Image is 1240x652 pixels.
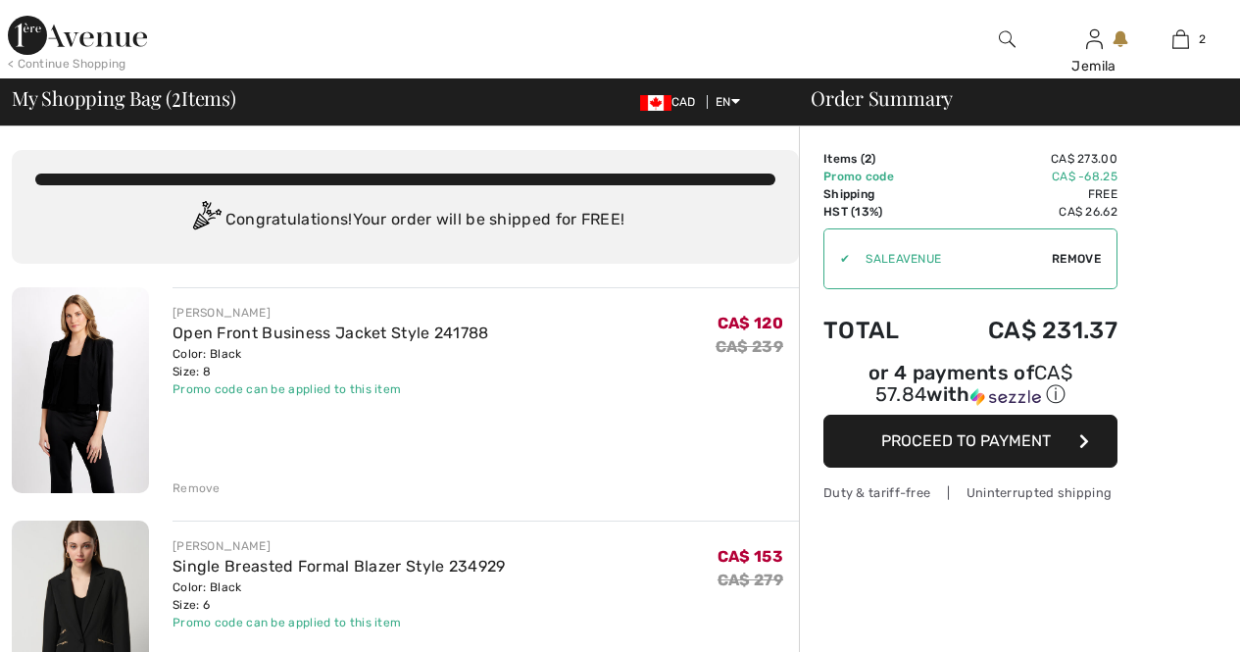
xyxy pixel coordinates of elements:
span: CA$ 153 [718,547,783,566]
td: CA$ -68.25 [932,168,1117,185]
s: CA$ 279 [718,571,783,589]
div: Congratulations! Your order will be shipped for FREE! [35,201,775,240]
span: 2 [1199,30,1206,48]
img: Congratulation2.svg [186,201,225,240]
a: Sign In [1086,29,1103,48]
div: or 4 payments ofCA$ 57.84withSezzle Click to learn more about Sezzle [823,364,1117,415]
div: Remove [173,479,221,497]
div: Promo code can be applied to this item [173,614,506,631]
div: Promo code can be applied to this item [173,380,489,398]
td: Total [823,297,932,364]
div: Color: Black Size: 8 [173,345,489,380]
a: Open Front Business Jacket Style 241788 [173,324,489,342]
td: HST (13%) [823,203,932,221]
td: Shipping [823,185,932,203]
span: EN [716,95,740,109]
img: My Bag [1172,27,1189,51]
span: CAD [640,95,704,109]
img: Sezzle [970,388,1041,406]
span: CA$ 120 [718,314,783,332]
button: Proceed to Payment [823,415,1117,468]
span: Remove [1052,250,1101,268]
div: Order Summary [787,88,1228,108]
div: ✔ [824,250,850,268]
img: My Info [1086,27,1103,51]
td: Items ( ) [823,150,932,168]
span: 2 [172,83,181,109]
td: CA$ 273.00 [932,150,1117,168]
a: Single Breasted Formal Blazer Style 234929 [173,557,506,576]
td: CA$ 231.37 [932,297,1117,364]
div: Duty & tariff-free | Uninterrupted shipping [823,483,1117,502]
input: Promo code [850,229,1052,288]
img: Canadian Dollar [640,95,671,111]
div: [PERSON_NAME] [173,304,489,322]
td: Promo code [823,168,932,185]
s: CA$ 239 [716,337,783,356]
div: or 4 payments of with [823,364,1117,408]
div: < Continue Shopping [8,55,126,73]
td: CA$ 26.62 [932,203,1117,221]
div: Jemila [1052,56,1137,76]
span: My Shopping Bag ( Items) [12,88,236,108]
a: 2 [1138,27,1223,51]
span: Proceed to Payment [881,431,1051,450]
img: 1ère Avenue [8,16,147,55]
div: [PERSON_NAME] [173,537,506,555]
span: 2 [865,152,871,166]
span: CA$ 57.84 [875,361,1072,406]
img: search the website [999,27,1016,51]
img: Open Front Business Jacket Style 241788 [12,287,149,493]
td: Free [932,185,1117,203]
div: Color: Black Size: 6 [173,578,506,614]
